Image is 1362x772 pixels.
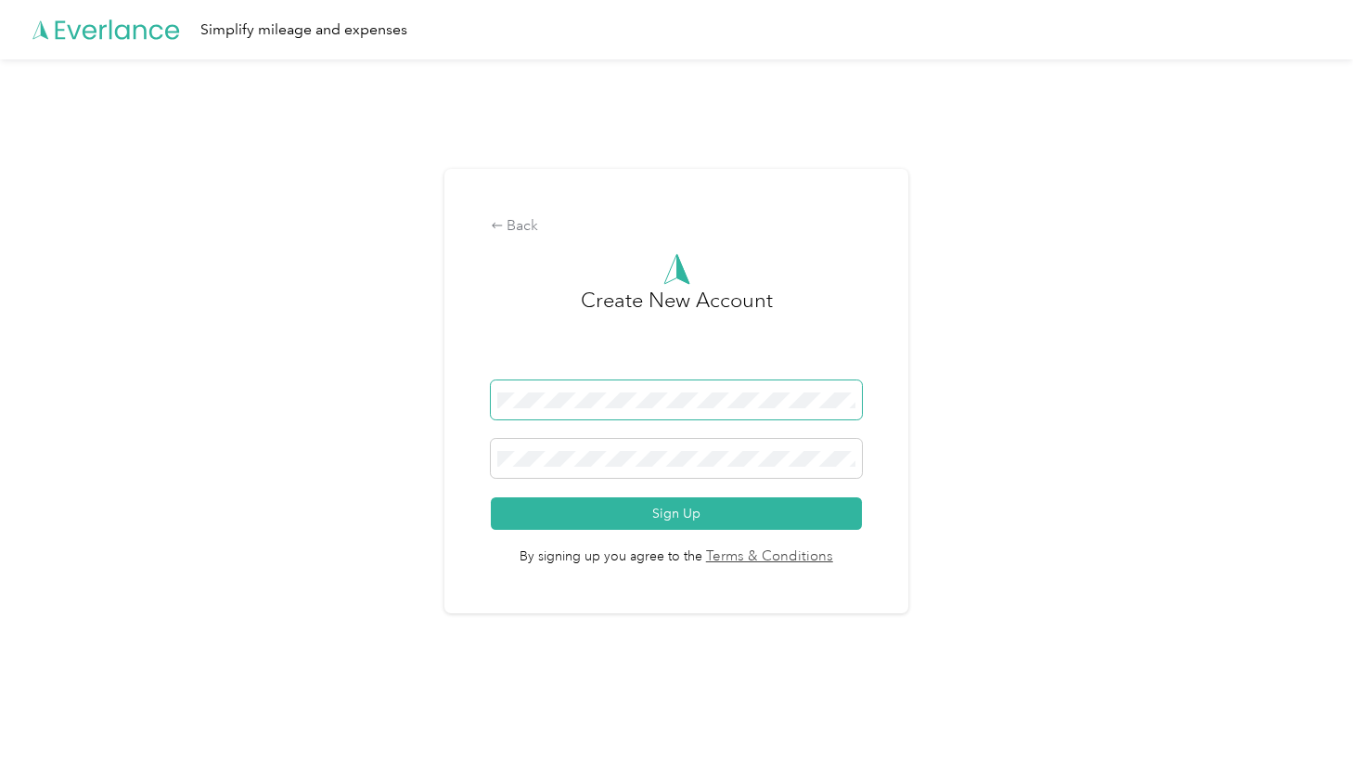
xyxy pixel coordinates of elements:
[491,215,862,238] div: Back
[200,19,407,42] div: Simplify mileage and expenses
[581,285,773,380] h3: Create New Account
[491,497,862,530] button: Sign Up
[702,547,833,568] a: Terms & Conditions
[491,530,862,567] span: By signing up you agree to the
